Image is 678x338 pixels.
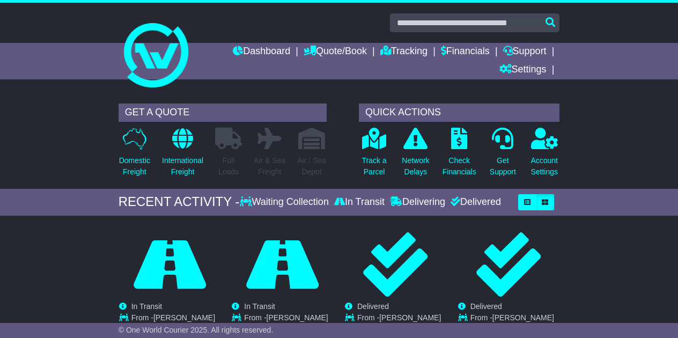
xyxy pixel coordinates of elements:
[490,155,516,178] p: Get Support
[119,155,150,178] p: Domestic Freight
[387,196,448,208] div: Delivering
[357,302,389,311] span: Delivered
[530,155,558,178] p: Account Settings
[443,155,476,178] p: Check Financials
[244,302,275,311] span: In Transit
[119,326,274,334] span: © One World Courier 2025. All rights reserved.
[254,155,285,178] p: Air & Sea Freight
[161,127,204,183] a: InternationalFreight
[499,61,547,79] a: Settings
[233,43,290,61] a: Dashboard
[359,104,559,122] div: QUICK ACTIONS
[297,155,326,178] p: Air / Sea Depot
[357,313,446,334] td: From -
[357,313,441,331] span: [PERSON_NAME] Plastic Products
[362,127,387,183] a: Track aParcel
[470,313,554,331] span: [PERSON_NAME] Plastic Products
[131,313,215,331] span: [PERSON_NAME] Plastic Products
[119,194,240,210] div: RECENT ACTIVITY -
[362,155,387,178] p: Track a Parcel
[402,155,429,178] p: Network Delays
[489,127,517,183] a: GetSupport
[131,313,220,334] td: From -
[119,104,327,122] div: GET A QUOTE
[470,302,502,311] span: Delivered
[530,127,558,183] a: AccountSettings
[380,43,428,61] a: Tracking
[162,155,203,178] p: International Freight
[119,127,151,183] a: DomesticFreight
[215,155,242,178] p: Full Loads
[331,196,387,208] div: In Transit
[441,43,490,61] a: Financials
[240,196,331,208] div: Waiting Collection
[470,313,559,334] td: From -
[131,302,163,311] span: In Transit
[448,196,501,208] div: Delivered
[503,43,547,61] a: Support
[244,313,333,334] td: From -
[304,43,367,61] a: Quote/Book
[244,313,328,331] span: [PERSON_NAME] Plastic Products
[401,127,430,183] a: NetworkDelays
[442,127,477,183] a: CheckFinancials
